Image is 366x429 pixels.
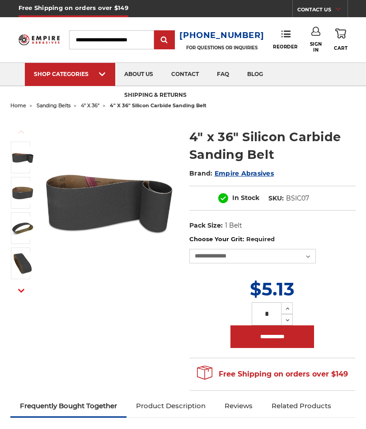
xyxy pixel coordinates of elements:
[11,181,34,204] img: 4" x 36" Silicon Carbide Sanding Belt
[10,122,32,142] button: Previous
[127,396,215,416] a: Product Description
[334,45,347,51] span: Cart
[10,281,32,300] button: Next
[37,102,70,109] a: sanding belts
[232,194,259,202] span: In Stock
[310,41,322,53] span: Sign In
[197,365,348,383] span: Free Shipping on orders over $149
[11,252,34,275] img: 4" x 36" - Silicon Carbide Sanding Belt
[246,235,275,243] small: Required
[215,169,274,177] a: Empire Abrasives
[11,217,34,239] img: 4" x 36" Sanding Belt SC
[334,27,347,52] a: Cart
[110,102,206,109] span: 4" x 36" silicon carbide sanding belt
[10,396,127,416] a: Frequently Bought Together
[225,221,242,230] dd: 1 Belt
[81,102,99,109] a: 4" x 36"
[41,133,177,269] img: 4" x 36" Silicon Carbide File Belt
[189,221,223,230] dt: Pack Size:
[155,31,174,49] input: Submit
[189,128,356,163] h1: 4" x 36" Silicon Carbide Sanding Belt
[189,169,213,177] span: Brand:
[297,5,347,17] a: CONTACT US
[162,63,208,86] a: contact
[179,45,264,51] p: FOR QUESTIONS OR INQUIRIES
[286,194,309,203] dd: BSIC07
[250,278,295,300] span: $5.13
[262,396,341,416] a: Related Products
[189,235,356,244] label: Choose Your Grit:
[179,29,264,42] a: [PHONE_NUMBER]
[11,146,34,169] img: 4" x 36" Silicon Carbide File Belt
[115,84,196,107] a: shipping & returns
[208,63,238,86] a: faq
[273,30,298,49] a: Reorder
[215,396,262,416] a: Reviews
[115,63,162,86] a: about us
[34,71,106,77] div: SHOP CATEGORIES
[10,102,26,109] a: home
[268,194,284,203] dt: SKU:
[273,44,298,50] span: Reorder
[19,32,60,48] img: Empire Abrasives
[238,63,272,86] a: blog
